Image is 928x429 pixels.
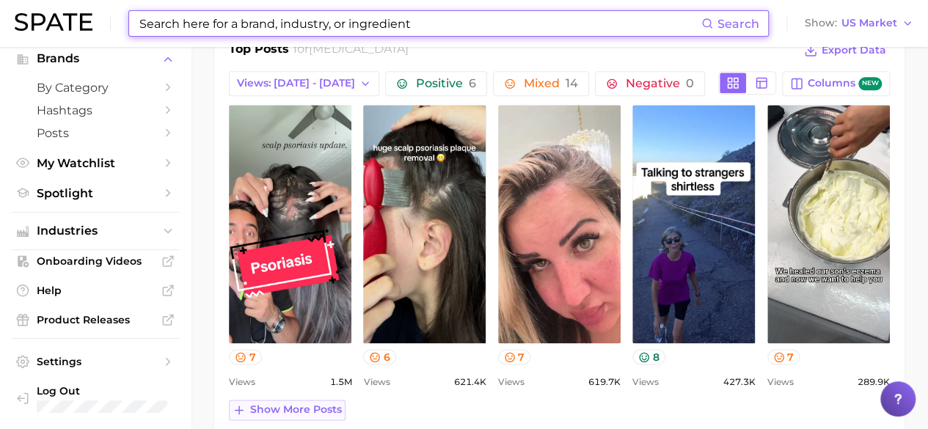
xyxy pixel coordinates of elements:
button: Columnsnew [782,71,890,96]
a: Help [12,279,179,301]
a: Log out. Currently logged in with e-mail karolina.rolkowska@loreal.com. [12,380,179,417]
span: Posts [37,126,154,140]
button: ShowUS Market [801,14,917,33]
button: 7 [767,349,800,364]
span: Search [717,17,759,31]
span: Product Releases [37,313,154,326]
span: Onboarding Videos [37,254,154,268]
button: Brands [12,48,179,70]
h2: for [293,40,409,62]
span: 14 [566,76,578,90]
span: Negative [626,78,694,89]
span: Show more posts [250,403,342,416]
span: Brands [37,52,154,65]
span: Positive [416,78,476,89]
span: Views: [DATE] - [DATE] [237,77,355,89]
span: Hashtags [37,103,154,117]
button: Industries [12,220,179,242]
a: Hashtags [12,99,179,122]
span: [MEDICAL_DATA] [309,42,409,56]
span: 289.9k [858,373,890,391]
span: Views [229,373,255,391]
a: Posts [12,122,179,144]
input: Search here for a brand, industry, or ingredient [138,11,701,36]
button: Show more posts [229,400,346,420]
span: Settings [37,355,154,368]
a: by Category [12,76,179,99]
span: Log Out [37,384,195,397]
a: Settings [12,351,179,373]
span: Columns [808,77,882,91]
a: My Watchlist [12,152,179,175]
span: 0 [686,76,694,90]
button: Export Data [800,40,890,61]
span: Help [37,284,154,297]
span: 6 [469,76,476,90]
a: Product Releases [12,309,179,331]
span: US Market [841,19,897,27]
button: Views: [DATE] - [DATE] [229,71,379,96]
button: 7 [229,349,262,364]
span: new [858,77,882,91]
span: Views [767,373,794,391]
a: Spotlight [12,182,179,205]
h1: Top Posts [229,40,289,62]
button: 8 [632,349,665,364]
img: SPATE [15,13,92,31]
span: by Category [37,81,154,95]
span: Spotlight [37,186,154,200]
a: Onboarding Videos [12,250,179,272]
span: Views [632,373,659,391]
span: 427.3k [723,373,756,391]
span: My Watchlist [37,156,154,170]
span: Show [805,19,837,27]
button: 6 [363,349,396,364]
span: Views [498,373,525,391]
button: 7 [498,349,531,364]
span: Mixed [524,78,578,89]
span: Export Data [822,44,886,56]
span: 621.4k [454,373,486,391]
span: 1.5m [329,373,351,391]
span: Views [363,373,390,391]
span: Industries [37,224,154,238]
span: 619.7k [588,373,621,391]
